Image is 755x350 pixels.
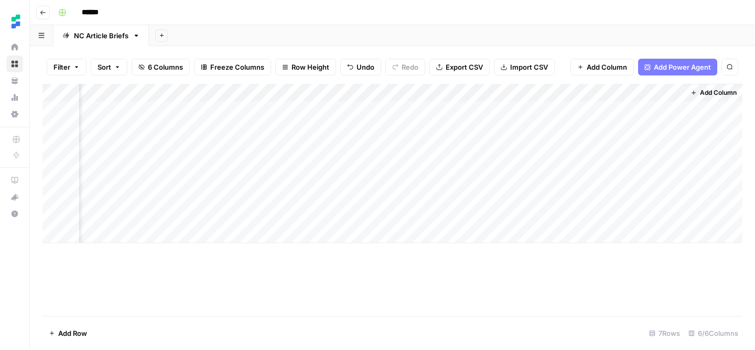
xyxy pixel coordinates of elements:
button: 6 Columns [132,59,190,75]
button: Workspace: Ten Speed [6,8,23,35]
button: Help + Support [6,205,23,222]
span: Add Column [587,62,627,72]
button: Import CSV [494,59,555,75]
a: Your Data [6,72,23,89]
a: AirOps Academy [6,172,23,189]
a: Settings [6,106,23,123]
button: Sort [91,59,127,75]
div: NC Article Briefs [74,30,128,41]
button: Add Column [570,59,634,75]
span: Add Power Agent [654,62,711,72]
a: NC Article Briefs [53,25,149,46]
button: Add Row [42,325,93,342]
button: What's new? [6,189,23,205]
span: Row Height [292,62,329,72]
button: Undo [340,59,381,75]
span: Freeze Columns [210,62,264,72]
span: Undo [357,62,374,72]
button: Add Column [686,86,741,100]
button: Row Height [275,59,336,75]
button: Filter [47,59,87,75]
div: 7 Rows [645,325,684,342]
button: Add Power Agent [638,59,717,75]
span: Import CSV [510,62,548,72]
button: Redo [385,59,425,75]
span: Filter [53,62,70,72]
img: Ten Speed Logo [6,12,25,31]
button: Freeze Columns [194,59,271,75]
div: What's new? [7,189,23,205]
span: Add Column [700,88,737,97]
div: 6/6 Columns [684,325,742,342]
button: Export CSV [429,59,490,75]
a: Usage [6,89,23,106]
span: 6 Columns [148,62,183,72]
span: Sort [98,62,111,72]
a: Home [6,39,23,56]
span: Redo [402,62,418,72]
a: Browse [6,56,23,72]
span: Add Row [58,328,87,338]
span: Export CSV [446,62,483,72]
